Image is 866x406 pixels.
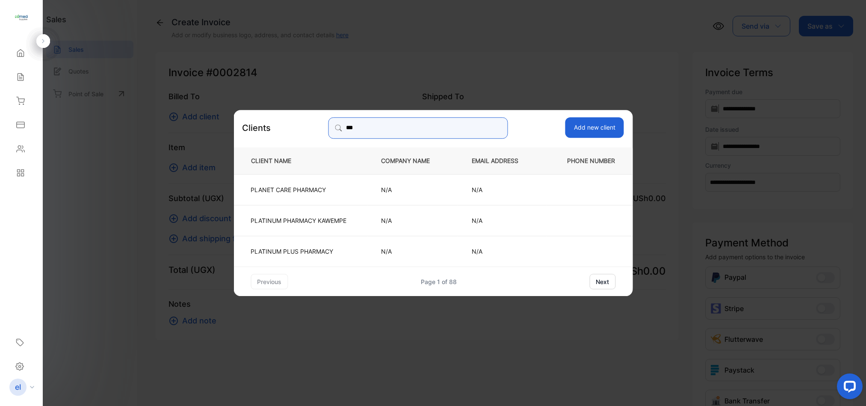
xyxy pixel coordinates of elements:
[242,122,271,134] p: Clients
[251,274,288,289] button: previous
[248,156,353,165] p: CLIENT NAME
[472,216,532,225] p: N/A
[381,247,443,256] p: N/A
[381,185,443,194] p: N/A
[472,247,532,256] p: N/A
[15,382,21,393] p: el
[565,117,624,138] button: Add new client
[472,185,532,194] p: N/A
[251,247,346,256] p: PLATINUM PLUS PHARMACY
[251,185,346,194] p: PLANET CARE PHARMACY
[421,277,457,286] div: Page 1 of 88
[830,370,866,406] iframe: LiveChat chat widget
[472,156,532,165] p: EMAIL ADDRESS
[15,11,28,24] img: logo
[589,274,615,289] button: next
[381,216,443,225] p: N/A
[251,216,346,225] p: PLATINUM PHARMACY KAWEMPE
[560,156,618,165] p: PHONE NUMBER
[381,156,443,165] p: COMPANY NAME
